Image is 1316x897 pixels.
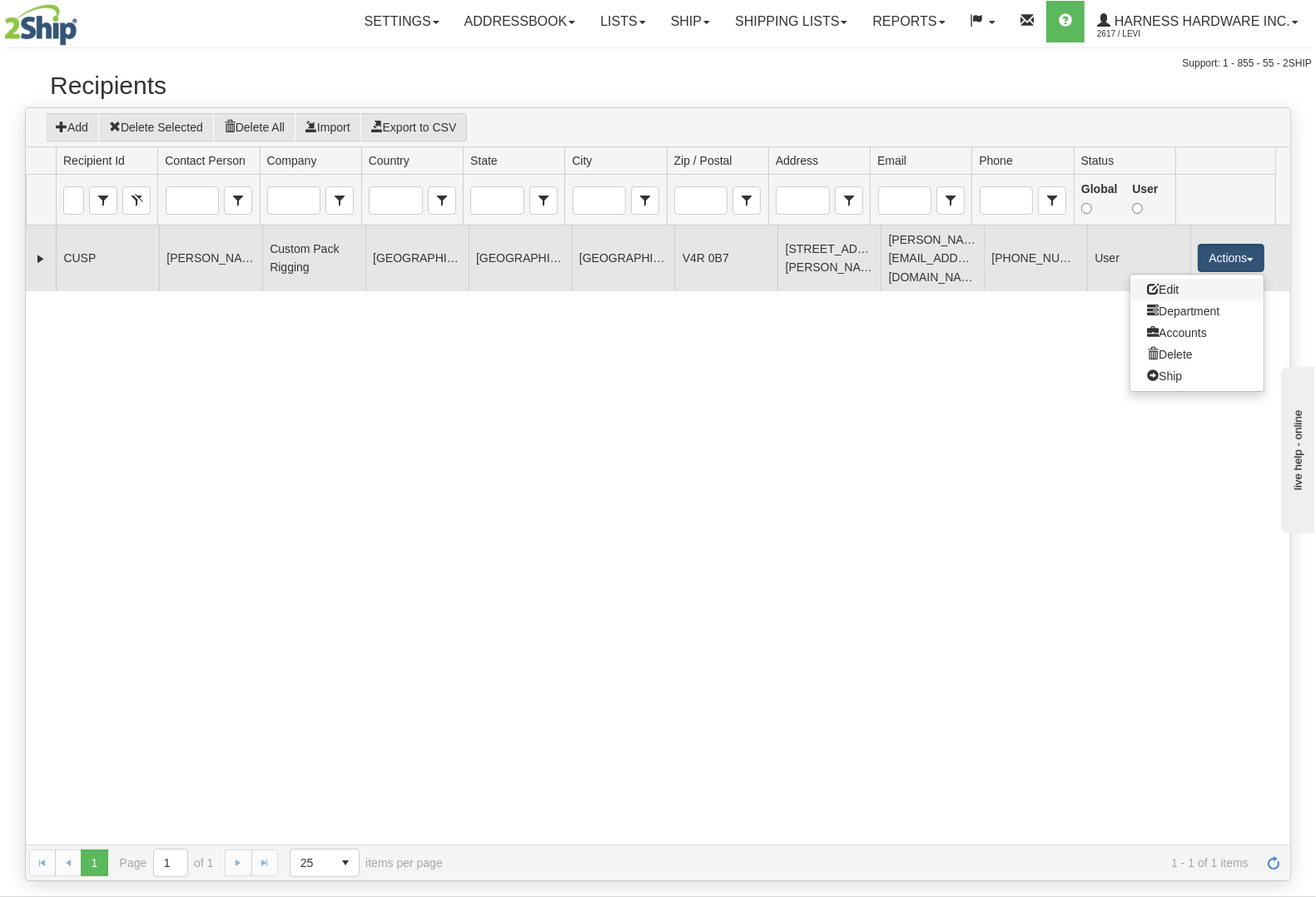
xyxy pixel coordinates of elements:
span: items per page [290,849,443,877]
a: Expand [32,250,49,267]
span: State [529,186,558,215]
button: Actions [1198,244,1264,272]
input: Recipient Id [64,187,84,214]
span: select [733,187,760,214]
button: Export to CSV [360,113,468,141]
span: Phone [979,152,1012,169]
span: Email [877,152,906,169]
td: User [1087,225,1190,290]
td: [PHONE_NUMBER] [984,225,1087,290]
input: Address [777,187,828,214]
a: Reports [860,1,957,42]
td: CUSP [56,225,159,290]
a: Delete [1130,344,1264,365]
span: Company [267,152,317,169]
span: select [1039,187,1065,214]
td: filter cell [260,175,361,225]
span: Zip / Postal [674,152,732,169]
input: Zip / Postal [675,187,727,214]
h2: Recipients [50,72,1266,99]
input: Company [268,187,320,214]
div: live help - online [12,14,154,27]
span: select [530,187,557,214]
button: Import [295,113,361,141]
span: Harness Hardware Inc. [1110,14,1290,28]
a: Accounts [1130,322,1264,344]
td: filter cell [157,175,259,225]
td: filter cell [56,175,157,225]
input: User [1132,203,1143,214]
span: select [225,187,251,214]
td: filter cell [463,175,564,225]
label: Global [1081,180,1127,217]
a: Addressbook [452,1,588,42]
span: select [836,187,862,214]
button: Clear [122,186,151,215]
span: 2617 / Levi [1097,26,1222,42]
td: filter cell [768,175,870,225]
span: Phone [1038,186,1066,215]
a: Department [1130,300,1264,322]
a: Refresh [1260,850,1287,876]
span: 25 [300,855,322,871]
td: filter cell [564,175,666,225]
span: Zip / Postal [732,186,761,215]
a: Edit [1130,279,1264,300]
td: filter cell [667,175,768,225]
input: Global [1081,203,1092,214]
td: filter cell [1175,175,1275,225]
span: Contact Person [224,186,252,215]
span: Address [835,186,863,215]
td: Custom Pack Rigging [262,225,365,290]
td: filter cell [870,175,971,225]
td: V4R 0B7 [674,225,777,290]
input: Phone [981,187,1032,214]
span: Recipient Id [89,186,117,215]
label: User [1132,180,1168,217]
input: Email [879,187,931,214]
span: select [937,187,964,214]
span: Page sizes drop down [290,849,360,877]
span: Country [428,186,456,215]
button: Delete Selected [98,113,214,141]
a: Harness Hardware Inc. 2617 / Levi [1085,1,1311,42]
span: select [632,187,658,214]
input: State [471,187,523,214]
button: Delete All [213,113,295,141]
input: Page 1 [154,850,187,876]
a: Lists [588,1,658,42]
span: Company [325,186,354,215]
td: [STREET_ADDRESS][PERSON_NAME] [777,225,881,290]
span: Page of 1 [120,849,214,877]
span: select [90,187,117,214]
a: Settings [352,1,452,42]
img: logo2617.jpg [4,4,77,46]
span: Contact Person [165,152,246,169]
span: Country [369,152,410,169]
td: [PERSON_NAME] [159,225,262,290]
span: State [470,152,498,169]
td: filter cell [1074,175,1175,225]
span: Status [1081,152,1115,169]
input: Country [370,187,421,214]
a: Ship [1130,365,1264,387]
input: City [574,187,625,214]
span: City [572,152,592,169]
td: filter cell [361,175,463,225]
td: [GEOGRAPHIC_DATA] [469,225,572,290]
a: Shipping lists [723,1,860,42]
input: Contact Person [166,187,218,214]
td: filter cell [971,175,1073,225]
span: select [326,187,353,214]
button: Add [45,113,99,141]
a: Ship [658,1,723,42]
span: City [631,186,659,215]
td: [GEOGRAPHIC_DATA] [365,225,469,290]
span: 1 - 1 of 1 items [466,856,1249,870]
span: Recipient Id [63,152,125,169]
div: grid toolbar [26,108,1290,147]
td: [PERSON_NAME][EMAIL_ADDRESS][DOMAIN_NAME] [881,225,984,290]
span: Address [776,152,818,169]
span: select [332,850,359,876]
span: select [429,187,455,214]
